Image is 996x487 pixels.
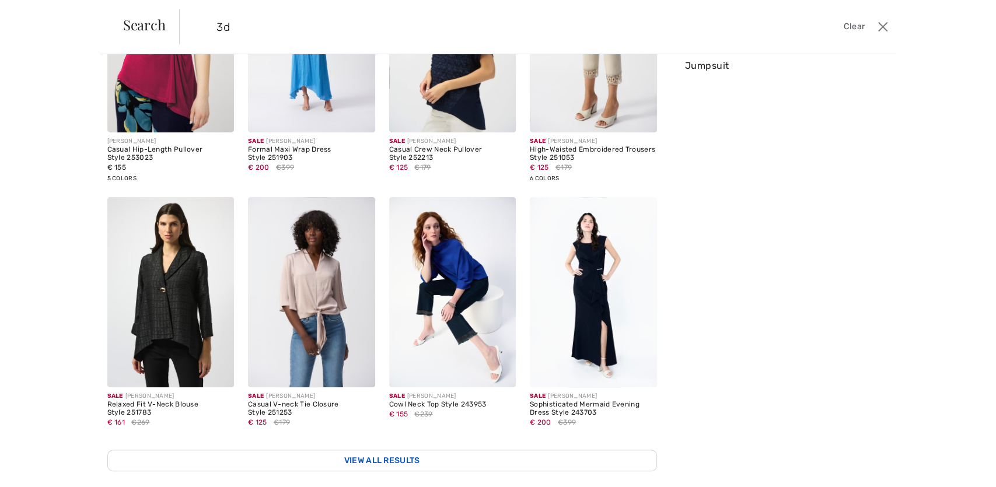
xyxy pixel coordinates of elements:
[123,17,166,31] span: Search
[844,20,865,33] span: Clear
[248,146,375,162] div: Formal Maxi Wrap Dress Style 251903
[685,57,889,75] a: Jumpsuit
[274,417,290,428] span: €179
[530,401,657,417] div: Sophisticated Mermaid Evening Dress Style 243703
[389,392,516,401] div: [PERSON_NAME]
[248,197,375,387] img: Casual V-neck Tie Closure Style 251253. Black
[248,418,267,426] span: € 125
[389,163,408,171] span: € 125
[131,417,149,428] span: €269
[389,401,516,409] div: Cowl Neck Top Style 243953
[555,162,572,173] span: €179
[530,137,657,146] div: [PERSON_NAME]
[107,163,127,171] span: € 155
[558,417,576,428] span: €399
[248,137,375,146] div: [PERSON_NAME]
[107,175,137,182] span: 5 Colors
[530,392,657,401] div: [PERSON_NAME]
[389,146,516,162] div: Casual Crew Neck Pullover Style 252213
[107,146,235,162] div: Casual Hip-Length Pullover Style 253023
[874,17,892,36] button: Close
[107,197,235,387] img: Relaxed Fit V-Neck Blouse Style 251783. Geranium
[530,418,551,426] span: € 200
[248,392,375,401] div: [PERSON_NAME]
[389,138,405,145] span: Sale
[107,137,235,146] div: [PERSON_NAME]
[276,162,294,173] span: €399
[248,393,264,400] span: Sale
[107,393,123,400] span: Sale
[530,175,559,182] span: 6 Colors
[530,146,657,162] div: High-Waisted Embroidered Trousers Style 251053
[107,392,235,401] div: [PERSON_NAME]
[389,410,408,418] span: € 155
[389,393,405,400] span: Sale
[530,163,549,171] span: € 125
[530,138,546,145] span: Sale
[389,137,516,146] div: [PERSON_NAME]
[248,401,375,417] div: Casual V-neck Tie Closure Style 251253
[414,162,431,173] span: €179
[248,138,264,145] span: Sale
[530,393,546,400] span: Sale
[208,9,707,44] input: TYPE TO SEARCH
[414,409,432,419] span: €239
[248,163,270,171] span: € 200
[107,418,125,426] span: € 161
[26,8,50,19] span: Help
[107,450,657,471] a: View All Results
[389,197,516,387] img: Cowl Neck Top Style 243953. Geranium
[107,401,235,417] div: Relaxed Fit V-Neck Blouse Style 251783
[530,197,657,387] img: Sophisticated Mermaid Evening Dress Style 243703. Absolute green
